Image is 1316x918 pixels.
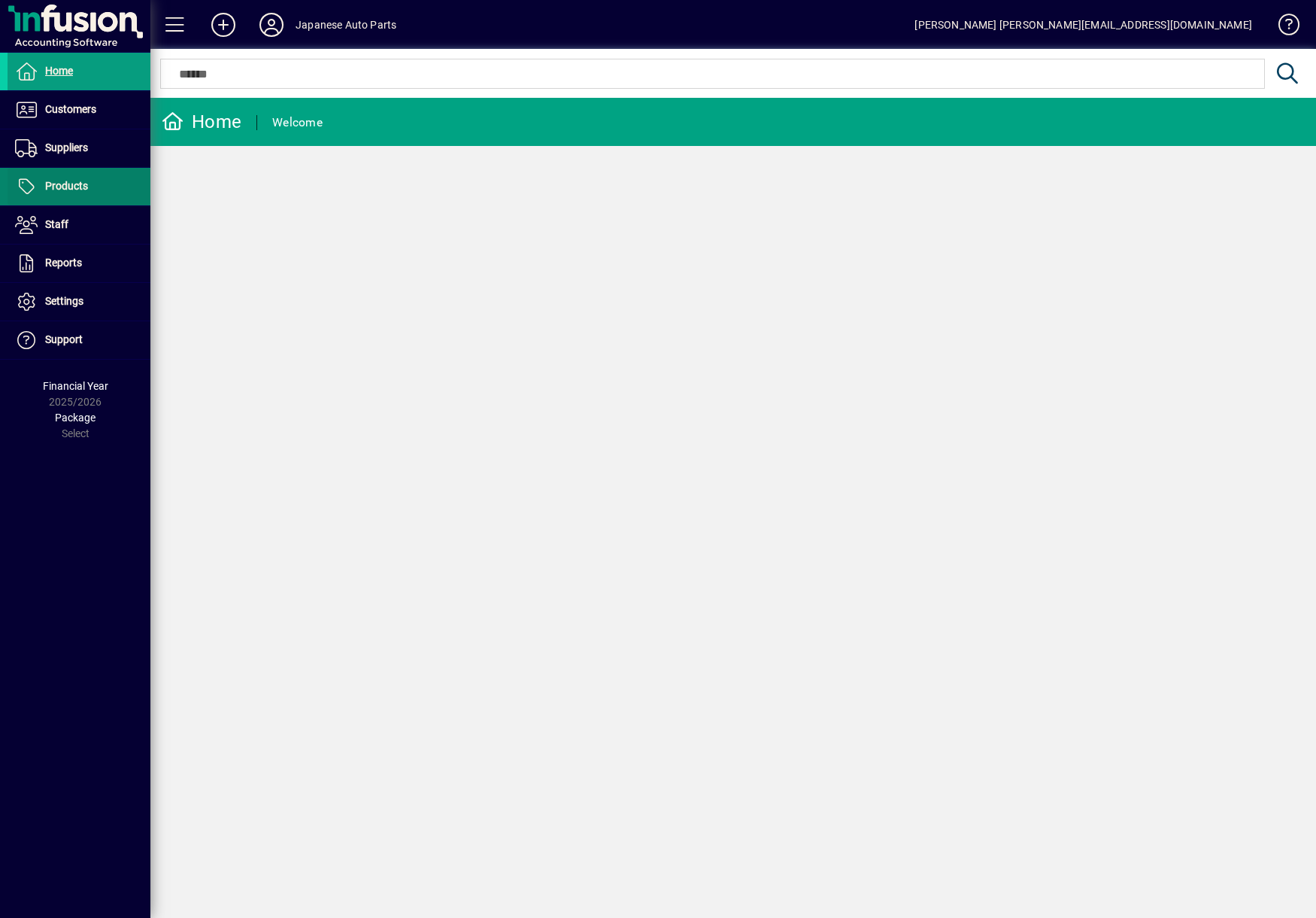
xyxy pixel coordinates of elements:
span: Products [45,180,88,192]
span: Package [55,412,96,424]
a: Settings [8,283,150,321]
div: [PERSON_NAME] [PERSON_NAME][EMAIL_ADDRESS][DOMAIN_NAME] [914,13,1252,37]
a: Suppliers [8,129,150,167]
a: Customers [8,91,150,129]
span: Staff [45,218,68,230]
div: Welcome [272,111,323,135]
span: Customers [45,103,96,115]
a: Staff [8,206,150,244]
span: Financial Year [43,380,108,392]
span: Settings [45,295,83,307]
div: Japanese Auto Parts [296,13,396,37]
a: Reports [8,245,150,282]
span: Home [45,65,73,77]
div: Home [162,110,241,134]
span: Reports [45,257,82,269]
span: Support [45,333,83,345]
a: Support [8,321,150,359]
a: Knowledge Base [1267,3,1297,52]
a: Products [8,168,150,205]
button: Profile [247,11,296,38]
span: Suppliers [45,141,88,154]
button: Add [199,11,247,38]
